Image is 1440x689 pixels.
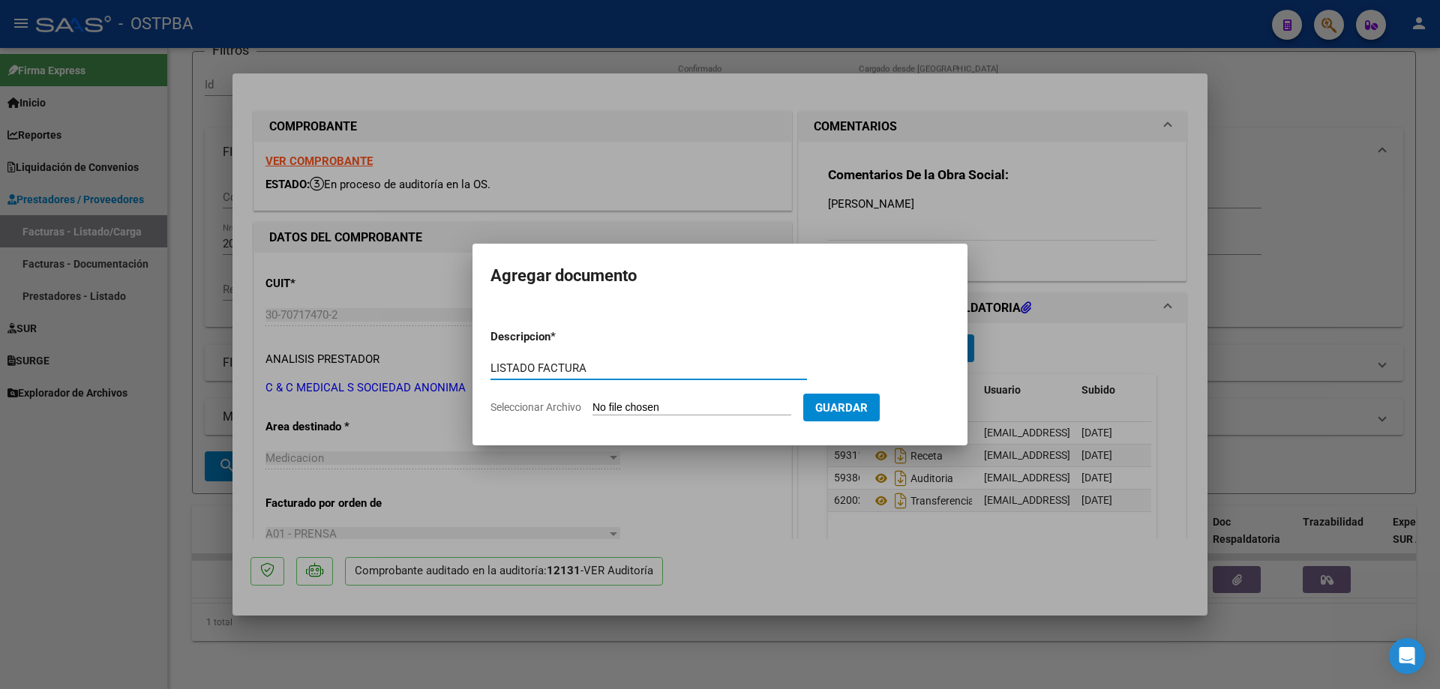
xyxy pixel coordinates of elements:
p: Descripcion [490,328,628,346]
span: Guardar [815,401,868,415]
h2: Agregar documento [490,262,949,290]
div: Open Intercom Messenger [1389,638,1425,674]
span: Seleccionar Archivo [490,401,581,413]
button: Guardar [803,394,880,421]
